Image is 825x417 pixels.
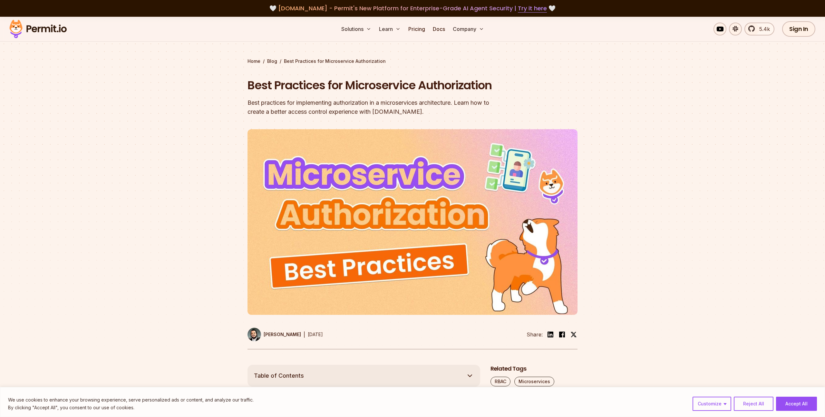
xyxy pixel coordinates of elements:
[376,23,403,35] button: Learn
[247,129,577,315] img: Best Practices for Microservice Authorization
[247,58,260,64] a: Home
[734,397,773,411] button: Reject All
[547,331,554,338] img: linkedin
[693,397,731,411] button: Customize
[247,328,301,341] a: [PERSON_NAME]
[278,4,547,12] span: [DOMAIN_NAME] - Permit's New Platform for Enterprise-Grade AI Agent Security |
[247,98,495,116] div: Best practices for implementing authorization in a microservices architecture. Learn how to creat...
[450,23,487,35] button: Company
[247,328,261,341] img: Gabriel L. Manor
[782,21,815,37] a: Sign In
[247,58,577,64] div: / /
[8,396,254,404] p: We use cookies to enhance your browsing experience, serve personalized ads or content, and analyz...
[514,377,554,386] a: Microservices
[570,331,577,338] img: twitter
[527,331,543,338] li: Share:
[247,77,495,93] h1: Best Practices for Microservice Authorization
[247,365,480,387] button: Table of Contents
[8,404,254,412] p: By clicking "Accept All", you consent to our use of cookies.
[490,365,577,373] h2: Related Tags
[267,58,277,64] a: Blog
[430,23,448,35] a: Docs
[744,23,774,35] a: 5.4k
[15,4,810,13] div: 🤍 🤍
[304,331,305,338] div: |
[776,397,817,411] button: Accept All
[308,332,323,337] time: [DATE]
[254,371,304,380] span: Table of Contents
[406,23,428,35] a: Pricing
[558,331,566,338] img: facebook
[755,25,770,33] span: 5.4k
[264,331,301,338] p: [PERSON_NAME]
[339,23,374,35] button: Solutions
[518,4,547,13] a: Try it here
[6,18,70,40] img: Permit logo
[490,377,510,386] a: RBAC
